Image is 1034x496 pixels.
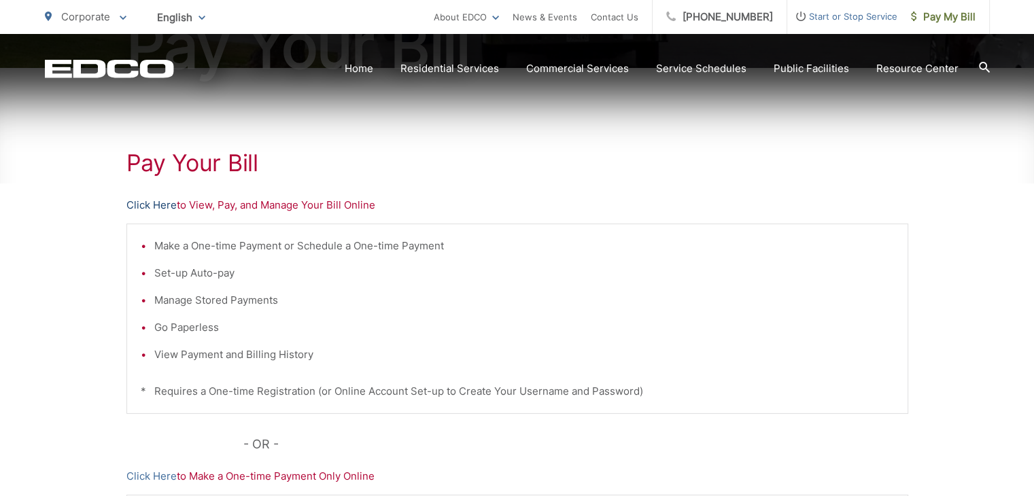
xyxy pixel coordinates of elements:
[876,60,959,77] a: Resource Center
[591,9,638,25] a: Contact Us
[154,238,894,254] li: Make a One-time Payment or Schedule a One-time Payment
[345,60,373,77] a: Home
[126,197,177,213] a: Click Here
[154,319,894,336] li: Go Paperless
[126,149,908,177] h1: Pay Your Bill
[126,468,177,484] a: Click Here
[526,60,629,77] a: Commercial Services
[911,9,976,25] span: Pay My Bill
[126,197,908,213] p: to View, Pay, and Manage Your Bill Online
[774,60,849,77] a: Public Facilities
[45,59,174,78] a: EDCD logo. Return to the homepage.
[513,9,577,25] a: News & Events
[147,5,216,29] span: English
[243,434,908,455] p: - OR -
[154,292,894,308] li: Manage Stored Payments
[61,10,110,23] span: Corporate
[154,347,894,363] li: View Payment and Billing History
[400,60,499,77] a: Residential Services
[154,265,894,281] li: Set-up Auto-pay
[656,60,746,77] a: Service Schedules
[141,383,894,400] p: * Requires a One-time Registration (or Online Account Set-up to Create Your Username and Password)
[434,9,499,25] a: About EDCO
[126,468,908,484] p: to Make a One-time Payment Only Online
